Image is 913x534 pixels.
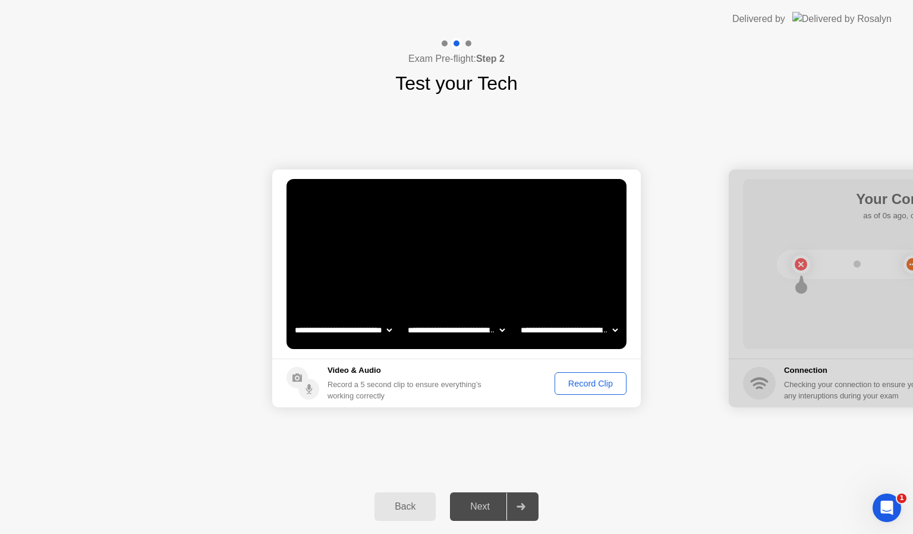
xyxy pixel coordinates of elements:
button: Record Clip [555,372,626,395]
span: 1 [897,494,906,503]
img: Delivered by Rosalyn [792,12,892,26]
b: Step 2 [476,54,505,64]
h4: Exam Pre-flight: [408,52,505,66]
select: Available microphones [518,318,620,342]
div: Delivered by [732,12,785,26]
div: Record a 5 second clip to ensure everything’s working correctly [328,379,486,401]
iframe: Intercom live chat [873,494,901,522]
select: Available speakers [405,318,507,342]
button: Back [374,492,436,521]
h1: Test your Tech [395,69,518,98]
h5: Video & Audio [328,365,486,376]
button: Next [450,492,539,521]
div: Back [378,501,432,512]
div: Record Clip [559,379,622,388]
select: Available cameras [292,318,394,342]
div: Next [454,501,506,512]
